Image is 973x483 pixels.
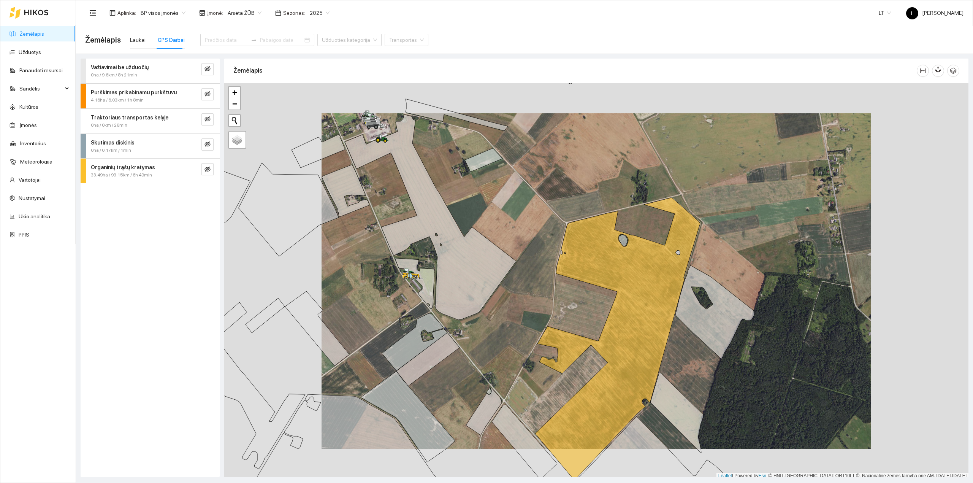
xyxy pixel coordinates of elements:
[109,10,116,16] span: layout
[917,68,929,74] span: column-width
[91,89,177,95] strong: Purškimas prikabinamu purkštuvu
[911,7,914,19] span: L
[205,36,248,44] input: Pradžios data
[91,114,168,121] strong: Traktoriaus transportas kelyje
[19,104,38,110] a: Kultūros
[81,84,220,108] div: Purškimas prikabinamu purkštuvu4.16ha / 6.03km / 1h 8mineye-invisible
[89,10,96,16] span: menu-fold
[204,66,211,73] span: eye-invisible
[283,9,305,17] span: Sezonas :
[158,36,185,44] div: GPS Darbai
[91,140,135,146] strong: Skutimas diskinis
[19,122,37,128] a: Įmonės
[20,140,46,146] a: Inventorius
[91,164,155,170] strong: Organinių trąšų kratymas
[201,88,214,100] button: eye-invisible
[204,141,211,148] span: eye-invisible
[229,132,246,148] a: Layers
[19,195,45,201] a: Nustatymai
[718,473,732,478] a: Leaflet
[19,67,63,73] a: Panaudoti resursai
[204,116,211,123] span: eye-invisible
[232,99,237,108] span: −
[81,159,220,183] div: Organinių trąšų kratymas33.49ha / 93.15km / 6h 49mineye-invisible
[768,473,769,478] span: |
[19,232,29,238] a: PPIS
[207,9,223,17] span: Įmonė :
[201,163,214,175] button: eye-invisible
[85,34,121,46] span: Žemėlapis
[91,97,144,104] span: 4.16ha / 6.03km / 1h 8min
[229,115,240,126] button: Initiate a new search
[91,64,149,70] strong: Važiavimai be užduočių
[879,7,891,19] span: LT
[232,87,237,97] span: +
[204,166,211,173] span: eye-invisible
[228,7,261,19] span: Arsėta ŽŪB
[81,109,220,133] div: Traktoriaus transportas kelyje0ha / 0km / 28mineye-invisible
[91,172,152,179] span: 33.49ha / 93.15km / 6h 49min
[130,36,146,44] div: Laukai
[260,36,303,44] input: Pabaigos data
[204,91,211,98] span: eye-invisible
[201,63,214,75] button: eye-invisible
[716,473,968,479] div: | Powered by © HNIT-[GEOGRAPHIC_DATA]; ORT10LT ©, Nacionalinė žemės tarnyba prie AM, [DATE]-[DATE]
[201,113,214,126] button: eye-invisible
[917,65,929,77] button: column-width
[81,59,220,83] div: Važiavimai be užduočių0ha / 9.6km / 8h 21mineye-invisible
[81,134,220,159] div: Skutimas diskinis0ha / 0.17km / 1mineye-invisible
[310,7,330,19] span: 2025
[85,5,100,21] button: menu-fold
[759,473,767,478] a: Esri
[251,37,257,43] span: to
[19,213,50,219] a: Ūkio analitika
[229,87,240,98] a: Zoom in
[20,159,52,165] a: Meteorologija
[229,98,240,110] a: Zoom out
[19,31,44,37] a: Žemėlapis
[201,138,214,151] button: eye-invisible
[91,147,131,154] span: 0ha / 0.17km / 1min
[199,10,205,16] span: shop
[91,71,137,79] span: 0ha / 9.6km / 8h 21min
[91,122,127,129] span: 0ha / 0km / 28min
[141,7,185,19] span: BP visos įmonės
[19,81,63,96] span: Sandėlis
[906,10,963,16] span: [PERSON_NAME]
[117,9,136,17] span: Aplinka :
[19,49,41,55] a: Užduotys
[275,10,281,16] span: calendar
[251,37,257,43] span: swap-right
[19,177,41,183] a: Vartotojai
[233,60,917,81] div: Žemėlapis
